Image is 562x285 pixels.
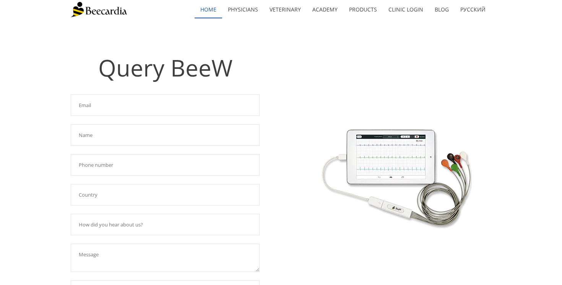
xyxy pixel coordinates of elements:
input: How did you hear about us? [71,214,260,235]
input: Name [71,124,260,146]
a: Blog [429,1,455,18]
a: Academy [307,1,343,18]
a: home [195,1,222,18]
a: Русский [455,1,491,18]
input: Email [71,94,260,116]
input: Country [71,184,260,205]
a: Products [343,1,383,18]
a: Physicians [222,1,264,18]
a: Clinic Login [383,1,429,18]
img: Beecardia [71,2,127,17]
input: Phone number [71,154,260,176]
a: Veterinary [264,1,307,18]
span: Query BeeW [98,52,232,83]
